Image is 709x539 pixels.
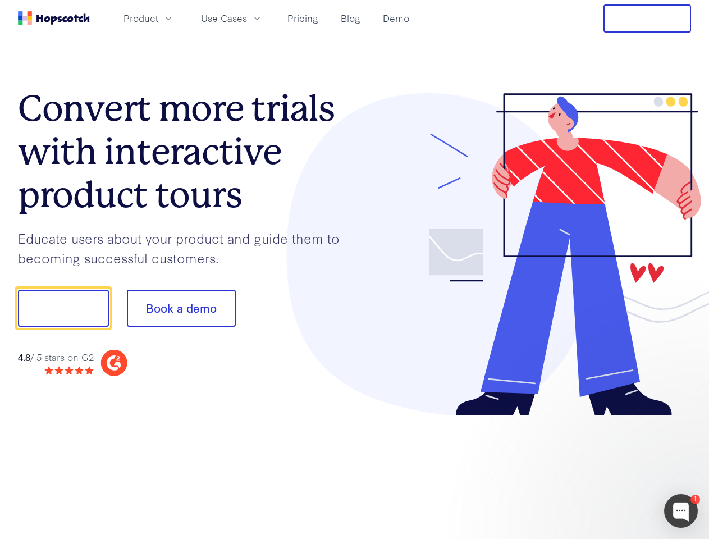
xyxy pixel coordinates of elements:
a: Home [18,11,90,25]
a: Blog [336,9,365,28]
button: Show me! [18,290,109,327]
p: Educate users about your product and guide them to becoming successful customers. [18,229,355,267]
a: Demo [378,9,414,28]
span: Product [123,11,158,25]
h1: Convert more trials with interactive product tours [18,87,355,216]
a: Pricing [283,9,323,28]
button: Book a demo [127,290,236,327]
div: 1 [690,495,700,504]
button: Free Trial [603,4,691,33]
strong: 4.8 [18,350,30,363]
div: / 5 stars on G2 [18,350,94,364]
span: Use Cases [201,11,247,25]
button: Use Cases [194,9,269,28]
button: Product [117,9,181,28]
